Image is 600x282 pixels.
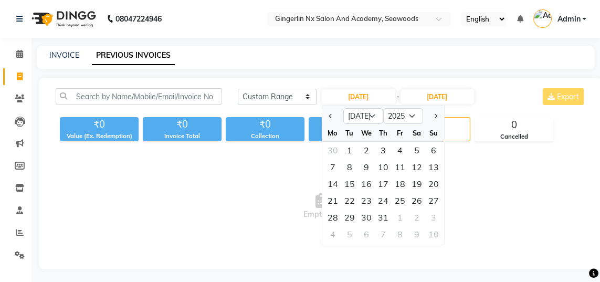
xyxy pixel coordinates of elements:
[392,124,408,141] div: Fr
[375,226,392,243] div: Thursday, August 7, 2025
[401,89,474,104] input: End Date
[324,226,341,243] div: 4
[341,159,358,175] div: 8
[358,142,375,159] div: Wednesday, July 2, 2025
[425,142,442,159] div: Sunday, July 6, 2025
[408,142,425,159] div: Saturday, July 5, 2025
[324,192,341,209] div: Monday, July 21, 2025
[425,124,442,141] div: Su
[358,209,375,226] div: 30
[408,226,425,243] div: 9
[425,175,442,192] div: 20
[341,142,358,159] div: 1
[392,175,408,192] div: 18
[309,117,387,132] div: ₹0
[375,209,392,226] div: 31
[392,209,408,226] div: 1
[324,142,341,159] div: Monday, June 30, 2025
[324,124,341,141] div: Mo
[143,132,222,141] div: Invoice Total
[56,88,222,105] input: Search by Name/Mobile/Email/Invoice No
[324,175,341,192] div: 14
[425,175,442,192] div: Sunday, July 20, 2025
[375,209,392,226] div: Thursday, July 31, 2025
[324,192,341,209] div: 21
[375,142,392,159] div: Thursday, July 3, 2025
[408,175,425,192] div: Saturday, July 19, 2025
[358,226,375,243] div: 6
[341,226,358,243] div: Tuesday, August 5, 2025
[425,226,442,243] div: Sunday, August 10, 2025
[343,108,383,124] select: Select month
[392,142,408,159] div: 4
[392,226,408,243] div: Friday, August 8, 2025
[341,226,358,243] div: 5
[375,192,392,209] div: Thursday, July 24, 2025
[358,159,375,175] div: 9
[408,192,425,209] div: Saturday, July 26, 2025
[324,159,341,175] div: 7
[60,132,139,141] div: Value (Ex. Redemption)
[341,124,358,141] div: Tu
[408,142,425,159] div: 5
[425,159,442,175] div: Sunday, July 13, 2025
[341,142,358,159] div: Tuesday, July 1, 2025
[475,132,553,141] div: Cancelled
[396,91,399,102] span: -
[430,108,439,124] button: Next month
[392,192,408,209] div: Friday, July 25, 2025
[375,226,392,243] div: 7
[324,159,341,175] div: Monday, July 7, 2025
[358,159,375,175] div: Wednesday, July 9, 2025
[408,159,425,175] div: 12
[341,209,358,226] div: 29
[341,175,358,192] div: Tuesday, July 15, 2025
[392,192,408,209] div: 25
[408,175,425,192] div: 19
[375,175,392,192] div: 17
[425,192,442,209] div: Sunday, July 27, 2025
[557,14,580,25] span: Admin
[92,46,175,65] a: PREVIOUS INVOICES
[392,175,408,192] div: Friday, July 18, 2025
[324,142,341,159] div: 30
[358,175,375,192] div: Wednesday, July 16, 2025
[408,226,425,243] div: Saturday, August 9, 2025
[392,159,408,175] div: Friday, July 11, 2025
[392,226,408,243] div: 8
[375,159,392,175] div: 10
[341,175,358,192] div: 15
[408,124,425,141] div: Sa
[383,108,423,124] select: Select year
[56,154,586,259] span: Empty list
[324,226,341,243] div: Monday, August 4, 2025
[425,159,442,175] div: 13
[309,132,387,141] div: Redemption
[27,4,99,34] img: logo
[358,226,375,243] div: Wednesday, August 6, 2025
[324,209,341,226] div: Monday, July 28, 2025
[408,209,425,226] div: Saturday, August 2, 2025
[358,192,375,209] div: 23
[358,209,375,226] div: Wednesday, July 30, 2025
[341,192,358,209] div: Tuesday, July 22, 2025
[341,192,358,209] div: 22
[375,192,392,209] div: 24
[358,192,375,209] div: Wednesday, July 23, 2025
[408,209,425,226] div: 2
[375,142,392,159] div: 3
[324,175,341,192] div: Monday, July 14, 2025
[358,124,375,141] div: We
[115,4,162,34] b: 08047224946
[425,209,442,226] div: Sunday, August 3, 2025
[408,192,425,209] div: 26
[375,175,392,192] div: Thursday, July 17, 2025
[408,159,425,175] div: Saturday, July 12, 2025
[375,124,392,141] div: Th
[226,117,304,132] div: ₹0
[425,142,442,159] div: 6
[425,209,442,226] div: 3
[143,117,222,132] div: ₹0
[392,159,408,175] div: 11
[327,108,335,124] button: Previous month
